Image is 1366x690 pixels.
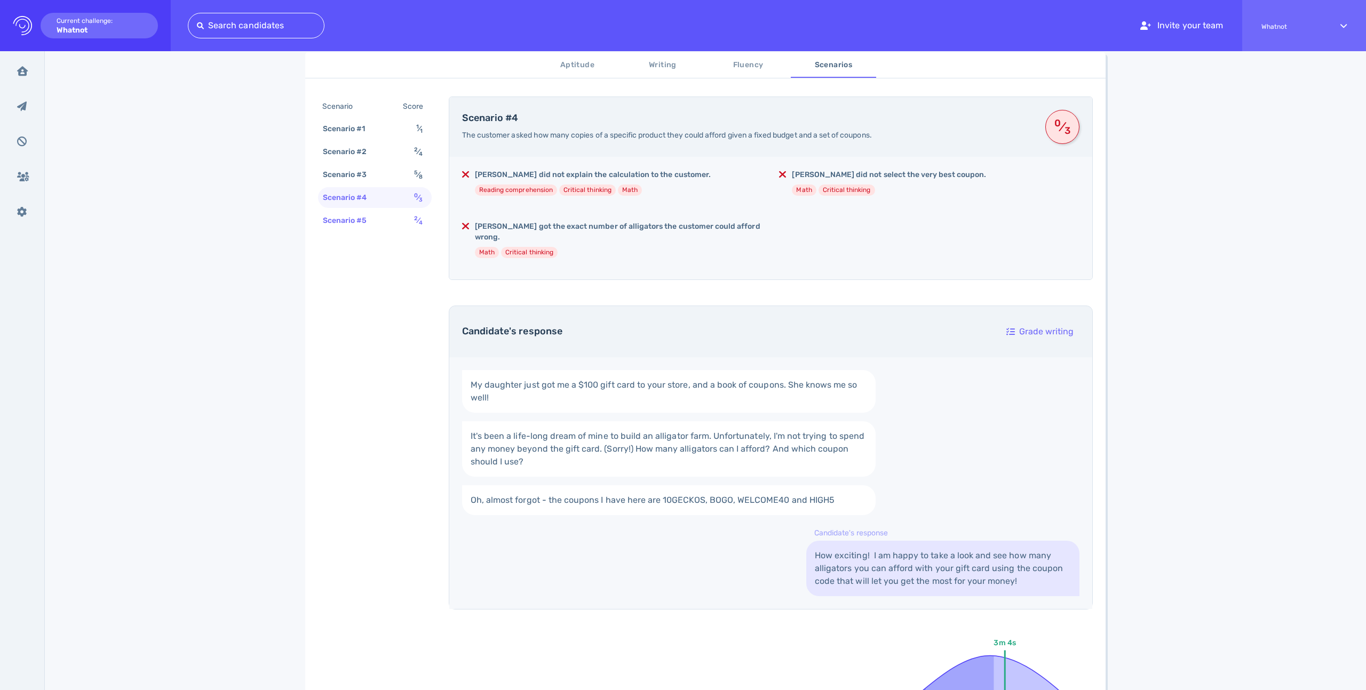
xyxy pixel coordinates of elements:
[321,144,380,159] div: Scenario #2
[462,131,872,140] span: The customer asked how many copies of a specific product they could afford given a fixed budget a...
[416,124,423,133] span: ⁄
[321,121,378,137] div: Scenario #1
[797,59,870,72] span: Scenarios
[414,215,418,222] sup: 2
[1001,319,1079,344] div: Grade writing
[321,213,380,228] div: Scenario #5
[1053,122,1061,124] sup: 0
[320,99,366,114] div: Scenario
[414,170,423,179] span: ⁄
[712,59,784,72] span: Fluency
[420,127,423,134] sub: 1
[414,169,418,176] sup: 5
[419,150,423,157] sub: 4
[1053,117,1071,137] span: ⁄
[462,113,1033,124] h4: Scenario #4
[416,123,419,130] sup: 1
[414,193,423,202] span: ⁄
[618,184,642,196] li: Math
[559,184,616,196] li: Critical thinking
[419,196,423,203] sub: 3
[462,421,876,477] a: It's been a life-long dream of mine to build an alligator farm. Unfortunately, I'm not trying to ...
[401,99,430,114] div: Score
[541,59,614,72] span: Aptitude
[414,146,418,153] sup: 2
[321,190,380,205] div: Scenario #4
[792,170,986,180] h5: [PERSON_NAME] did not select the very best coupon.
[501,247,558,258] li: Critical thinking
[1261,23,1321,30] span: Whatnot
[819,184,875,196] li: Critical thinking
[419,219,423,226] sub: 4
[462,370,876,413] a: My daughter just got me a $100 gift card to your store, and a book of coupons. She knows me so well!
[626,59,699,72] span: Writing
[414,216,423,225] span: ⁄
[462,485,876,515] a: Oh, almost forgot - the coupons I have here are 10GECKOS, BOGO, WELCOME40 and HIGH5
[475,184,557,196] li: Reading comprehension
[1000,319,1079,344] button: Grade writing
[806,541,1079,596] a: How exciting! I am happy to take a look and see how many alligators you can afford with your gift...
[414,147,423,156] span: ⁄
[419,173,423,180] sub: 8
[994,638,1015,647] text: 3m 4s
[792,184,816,196] li: Math
[414,192,418,199] sup: 0
[475,170,711,180] h5: [PERSON_NAME] did not explain the calculation to the customer.
[475,221,763,243] h5: [PERSON_NAME] got the exact number of alligators the customer could afford wrong.
[1063,130,1071,132] sub: 3
[475,247,499,258] li: Math
[462,326,988,338] h4: Candidate's response
[321,167,380,182] div: Scenario #3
